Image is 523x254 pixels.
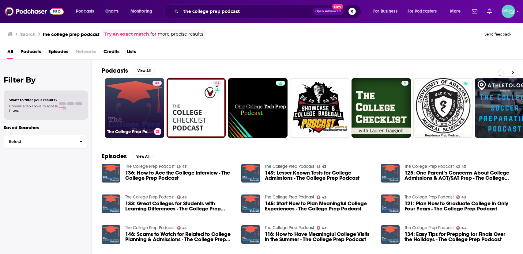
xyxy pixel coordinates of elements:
[125,194,175,200] a: The College Prep Podcast
[5,6,64,17] img: Podchaser - Follow, Share and Rate Podcasts
[105,7,119,16] span: Charts
[104,31,149,38] a: Try an exact match
[4,75,88,84] h2: Filter By
[456,226,466,230] a: 43
[4,135,88,148] button: Select
[265,232,374,242] a: 116: How to Have Meaningful College Visits in the Summer - The College Prep Podcast
[76,7,94,16] span: Podcasts
[373,7,397,16] span: For Business
[483,32,513,37] button: Send feedback
[381,194,400,213] a: 121: Plan Now to Graduate College in Only Four Years - The College Prep Podcast
[265,194,314,200] a: The College Prep Podcast
[502,5,515,18] img: User Profile
[381,225,400,244] img: 134: Easy Tips for Prepping for Finals Over the Holidays - The College Prep Podcast
[4,140,75,144] span: Select
[177,226,187,230] a: 43
[177,165,187,168] a: 43
[102,67,128,75] h2: Podcasts
[9,104,58,113] span: Choose a tab above to access filters.
[265,201,374,211] a: 145: Start Now to Plan Meaningful College Experiences - The College Prep Podcast
[132,153,154,160] button: View All
[322,165,326,168] span: 43
[313,8,344,15] button: Open AdvancedNew
[4,125,88,130] p: Saved Searches
[404,80,406,87] span: 5
[182,196,187,199] span: 43
[332,4,343,10] span: New
[125,232,234,242] a: 146: Scams to Watch for Related to College Planning & Admissions - The College Prep Podcast
[265,225,314,230] a: The College Prep Podcast
[213,81,222,86] a: 51
[265,170,374,181] a: 149: Lesser Known Tests for College Admissions - The College Prep Podcast
[177,195,187,199] a: 43
[133,67,155,75] button: View All
[20,31,36,37] h3: Search
[43,31,100,37] h3: the college prep podcast
[21,47,41,59] a: Podcasts
[101,6,122,16] a: Charts
[125,164,175,169] a: The College Prep Podcast
[9,98,58,102] span: Want to filter your results?
[381,164,400,183] img: 125: One Parent’s Concerns About College Admissions & ACT/SAT Prep - The College Prep Podcast
[404,225,454,230] a: The College Prep Podcast
[241,194,260,213] img: 145: Start Now to Plan Meaningful College Experiences - The College Prep Podcast
[404,232,513,242] a: 134: Easy Tips for Prepping for Finals Over the Holidays - The College Prep Podcast
[317,226,327,230] a: 43
[317,165,327,168] a: 43
[265,164,314,169] a: The College Prep Podcast
[102,164,120,183] a: 136: How to Ace the College Interview - The College Prep Podcast
[461,227,466,229] span: 43
[170,4,367,18] div: Search podcasts, credits, & more...
[126,6,160,16] button: open menu
[103,47,119,59] a: Credits
[456,165,466,168] a: 43
[102,152,154,160] a: EpisodesView All
[102,225,120,244] img: 146: Scams to Watch for Related to College Planning & Admissions - The College Prep Podcast
[404,194,454,200] a: The College Prep Podcast
[125,225,175,230] a: The College Prep Podcast
[7,47,13,59] span: All
[125,170,234,181] a: 136: How to Ace the College Interview - The College Prep Podcast
[315,10,341,13] span: Open Advanced
[352,78,411,138] a: 5
[181,6,313,16] input: Search podcasts, credits, & more...
[456,195,466,199] a: 43
[502,5,515,18] span: Logged in as JessicaPellien
[48,47,68,59] a: Episodes
[450,7,461,16] span: More
[241,225,260,244] img: 116: How to Have Meaningful College Visits in the Summer - The College Prep Podcast
[125,201,234,211] a: 133: Great Colleges for Students with Learning Differences - The College Prep Podcast
[404,201,513,211] a: 121: Plan Now to Graduate College in Only Four Years - The College Prep Podcast
[102,67,155,75] a: PodcastsView All
[241,164,260,183] img: 149: Lesser Known Tests for College Admissions - The College Prep Podcast
[322,196,326,199] span: 43
[167,78,226,138] a: 51
[369,6,405,16] button: open menu
[102,194,120,213] img: 133: Great Colleges for Students with Learning Differences - The College Prep Podcast
[215,80,219,87] span: 51
[404,170,513,181] a: 125: One Parent’s Concerns About College Admissions & ACT/SAT Prep - The College Prep Podcast
[461,165,466,168] span: 43
[127,47,136,59] span: Lists
[485,6,494,17] a: Show notifications dropdown
[404,164,454,169] a: The College Prep Podcast
[317,195,327,199] a: 43
[102,152,127,160] h2: Episodes
[408,7,437,16] span: For Podcasters
[446,6,468,16] button: open menu
[130,7,152,16] span: Monitoring
[105,78,164,138] a: 43The College Prep Podcast
[502,5,515,18] button: Show profile menu
[404,6,446,16] button: open menu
